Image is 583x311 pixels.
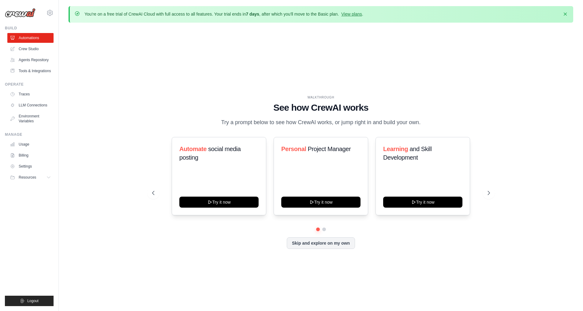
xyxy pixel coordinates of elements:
span: Logout [27,298,39,303]
div: WALKTHROUGH [152,95,490,100]
a: View plans [341,12,362,17]
a: Automations [7,33,54,43]
button: Try it now [383,197,462,208]
a: Usage [7,139,54,149]
button: Try it now [281,197,361,208]
p: Try a prompt below to see how CrewAI works, or jump right in and build your own. [218,118,424,127]
button: Logout [5,296,54,306]
a: Billing [7,150,54,160]
a: LLM Connections [7,100,54,110]
a: Tools & Integrations [7,66,54,76]
button: Try it now [179,197,259,208]
a: Traces [7,89,54,99]
a: Settings [7,161,54,171]
span: and Skill Development [383,146,432,161]
div: Manage [5,132,54,137]
span: social media posting [179,146,241,161]
div: Build [5,26,54,31]
span: Learning [383,146,408,152]
a: Agents Repository [7,55,54,65]
span: Automate [179,146,207,152]
button: Skip and explore on my own [287,237,355,249]
a: Crew Studio [7,44,54,54]
span: Resources [19,175,36,180]
strong: 7 days [246,12,259,17]
p: You're on a free trial of CrewAI Cloud with full access to all features. Your trial ends in , aft... [84,11,363,17]
img: Logo [5,8,36,17]
h1: See how CrewAI works [152,102,490,113]
span: Personal [281,146,306,152]
a: Environment Variables [7,111,54,126]
button: Resources [7,172,54,182]
div: Operate [5,82,54,87]
span: Project Manager [308,146,351,152]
